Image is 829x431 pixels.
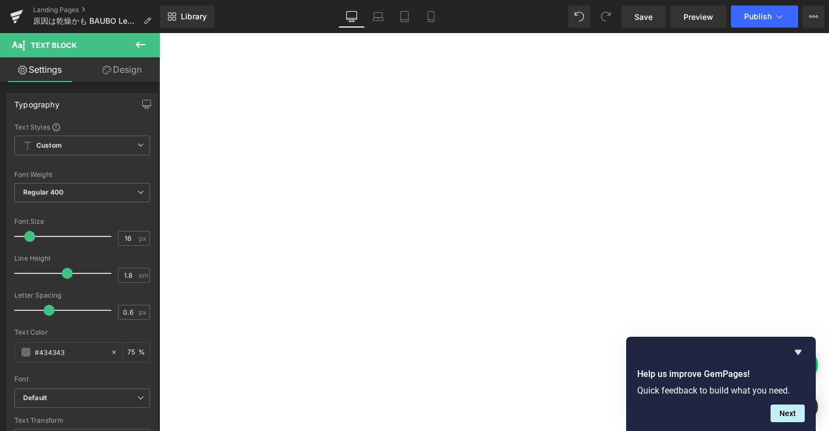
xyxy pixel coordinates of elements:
[23,188,64,196] b: Regular 400
[595,6,617,28] button: Redo
[160,6,214,28] a: New Library
[683,11,713,23] span: Preview
[35,346,105,358] input: Color
[14,255,150,262] div: Line Height
[14,292,150,299] div: Letter Spacing
[803,6,825,28] button: More
[418,6,444,28] a: Mobile
[139,235,148,242] span: px
[731,6,798,28] button: Publish
[14,122,150,131] div: Text Styles
[338,6,365,28] a: Desktop
[14,417,150,424] div: Text Transform
[139,272,148,279] span: em
[14,328,150,336] div: Text Color
[33,6,160,14] a: Landing Pages
[637,385,805,396] p: Quick feedback to build what you need.
[33,17,139,25] span: 原因は乾燥かも BAUBO Leバーム
[23,394,47,403] i: Default
[365,6,391,28] a: Laptop
[391,6,418,28] a: Tablet
[36,141,62,150] b: Custom
[181,12,207,21] span: Library
[82,57,162,82] a: Design
[568,6,590,28] button: Undo
[771,405,805,422] button: Next question
[637,368,805,381] h2: Help us improve GemPages!
[744,12,772,21] span: Publish
[670,6,726,28] a: Preview
[139,309,148,316] span: px
[31,41,77,50] span: Text Block
[14,94,60,109] div: Typography
[792,346,805,359] button: Hide survey
[14,171,150,179] div: Font Weight
[634,11,653,23] span: Save
[123,343,149,362] div: %
[14,218,150,225] div: Font Size
[14,375,150,383] div: Font
[637,346,805,422] div: Help us improve GemPages!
